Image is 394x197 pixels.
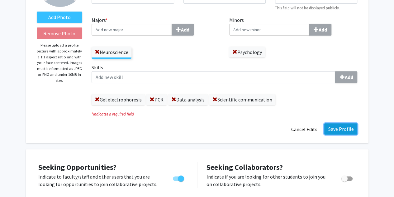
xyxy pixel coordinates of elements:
button: Minors [309,24,331,36]
button: Skills [335,71,357,83]
label: PCR [146,94,167,105]
button: Cancel Edits [287,123,321,135]
span: Seeking Collaborators? [206,162,283,172]
p: Please upload a profile picture with approximately a 1:1 aspect ratio and with your face centered... [37,42,83,83]
label: Data analysis [168,94,208,105]
input: MinorsAdd [229,24,310,36]
i: Indicates a required field [92,111,357,117]
input: SkillsAdd [92,71,335,83]
div: Toggle [170,173,188,182]
button: Save Profile [324,123,357,135]
label: Scientific communication [209,94,275,105]
label: Gel electrophoresis [92,94,145,105]
b: Add [181,27,189,33]
label: Neuroscience [92,47,131,57]
p: Indicate if you are looking for other students to join you on collaborative projects. [206,173,330,188]
p: Indicate to faculty/staff and other users that you are looking for opportunities to join collabor... [38,173,161,188]
input: Majors*Add [92,24,172,36]
label: AddProfile Picture [37,12,83,23]
button: Remove Photo [37,27,83,39]
span: Seeking Opportunities? [38,162,116,172]
b: Add [319,27,327,33]
div: Toggle [339,173,356,182]
label: Majors [92,16,220,36]
iframe: Chat [5,169,26,192]
small: This field will not be displayed publicly. [275,5,340,10]
label: Psychology [229,47,265,57]
b: Add [344,74,353,80]
button: Majors* [172,24,194,36]
label: Minors [229,16,358,36]
label: Skills [92,64,357,83]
